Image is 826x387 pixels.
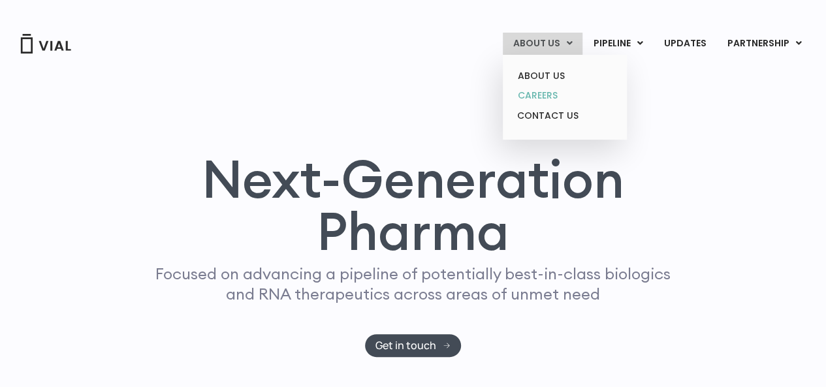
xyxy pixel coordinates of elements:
[507,66,622,86] a: ABOUT US
[20,34,72,54] img: Vial Logo
[583,33,653,55] a: PIPELINEMenu Toggle
[654,33,716,55] a: UPDATES
[375,341,436,350] span: Get in touch
[365,334,461,357] a: Get in touch
[503,33,582,55] a: ABOUT USMenu Toggle
[131,153,696,257] h1: Next-Generation Pharma
[507,106,622,127] a: CONTACT US
[150,264,676,304] p: Focused on advancing a pipeline of potentially best-in-class biologics and RNA therapeutics acros...
[507,85,622,106] a: CAREERS
[717,33,812,55] a: PARTNERSHIPMenu Toggle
